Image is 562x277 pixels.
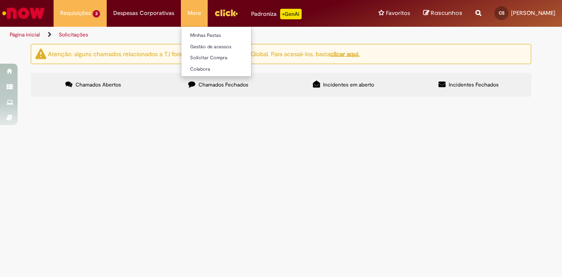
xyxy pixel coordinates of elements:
[1,4,46,22] img: ServiceNow
[187,9,201,18] span: More
[7,27,368,43] ul: Trilhas de página
[511,9,555,17] span: [PERSON_NAME]
[59,31,88,38] a: Solicitações
[76,81,121,88] span: Chamados Abertos
[48,50,360,58] ng-bind-html: Atenção: alguns chamados relacionados a T.I foram migrados para o Portal Global. Para acessá-los,...
[93,10,100,18] span: 3
[60,9,91,18] span: Requisições
[181,42,278,52] a: Gestão de acessos
[280,9,302,19] p: +GenAi
[214,6,238,19] img: click_logo_yellow_360x200.png
[251,9,302,19] div: Padroniza
[323,81,374,88] span: Incidentes em aberto
[113,9,174,18] span: Despesas Corporativas
[198,81,249,88] span: Chamados Fechados
[499,10,504,16] span: CS
[181,65,278,74] a: Colabora
[423,9,462,18] a: Rascunhos
[431,9,462,17] span: Rascunhos
[449,81,499,88] span: Incidentes Fechados
[10,31,40,38] a: Página inicial
[386,9,410,18] span: Favoritos
[181,26,252,77] ul: More
[181,53,278,63] a: Solicitar Compra
[330,50,360,58] a: clicar aqui.
[181,31,278,40] a: Minhas Pastas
